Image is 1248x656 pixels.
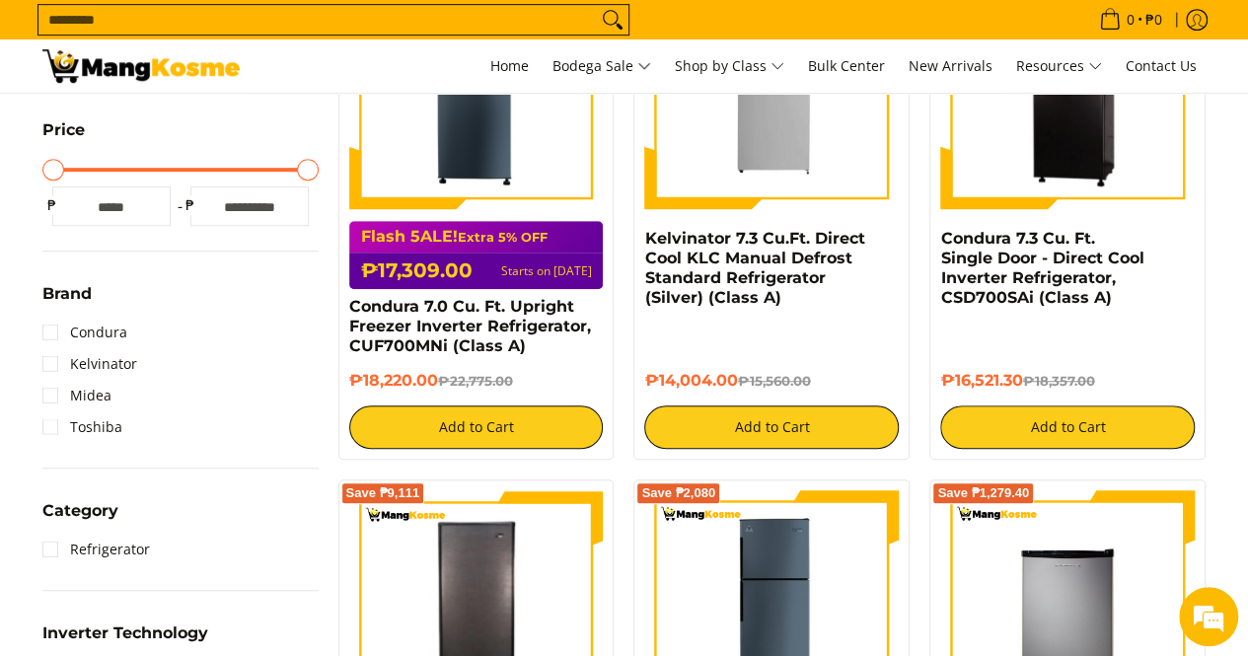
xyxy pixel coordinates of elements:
img: Bodega Sale Refrigerator l Mang Kosme: Home Appliances Warehouse Sale [42,49,240,83]
a: Resources [1006,39,1112,93]
a: Midea [42,380,111,411]
summary: Open [42,286,92,317]
summary: Open [42,503,118,534]
span: ₱ [181,195,200,215]
span: Save ₱9,111 [346,487,420,499]
summary: Open [42,625,208,656]
a: Condura 7.0 Cu. Ft. Upright Freezer Inverter Refrigerator, CUF700MNi (Class A) [349,297,591,355]
a: Toshiba [42,411,122,443]
nav: Main Menu [259,39,1207,93]
span: Home [490,56,529,75]
span: Resources [1016,54,1102,79]
summary: Open [42,122,85,153]
button: Add to Cart [349,405,604,449]
h6: ₱18,220.00 [349,371,604,391]
button: Search [597,5,628,35]
button: Add to Cart [940,405,1195,449]
span: Save ₱1,279.40 [937,487,1029,499]
span: Category [42,503,118,519]
del: ₱22,775.00 [438,373,513,389]
a: Condura [42,317,127,348]
del: ₱18,357.00 [1022,373,1094,389]
span: Bodega Sale [552,54,651,79]
del: ₱15,560.00 [737,373,810,389]
a: Condura 7.3 Cu. Ft. Single Door - Direct Cool Inverter Refrigerator, CSD700SAi (Class A) [940,229,1143,307]
button: Add to Cart [644,405,899,449]
a: Refrigerator [42,534,150,565]
a: Shop by Class [665,39,794,93]
span: Brand [42,286,92,302]
span: Price [42,122,85,138]
h6: ₱16,521.30 [940,371,1195,391]
span: Contact Us [1126,56,1197,75]
span: New Arrivals [909,56,992,75]
a: Kelvinator [42,348,137,380]
a: Bulk Center [798,39,895,93]
span: Bulk Center [808,56,885,75]
a: Bodega Sale [543,39,661,93]
span: Shop by Class [675,54,784,79]
span: 0 [1124,13,1138,27]
a: Home [480,39,539,93]
span: ₱0 [1142,13,1165,27]
h6: ₱14,004.00 [644,371,899,391]
a: Contact Us [1116,39,1207,93]
span: Save ₱2,080 [641,487,715,499]
a: New Arrivals [899,39,1002,93]
span: Inverter Technology [42,625,208,641]
span: ₱ [42,195,62,215]
span: • [1093,9,1168,31]
a: Kelvinator 7.3 Cu.Ft. Direct Cool KLC Manual Defrost Standard Refrigerator (Silver) (Class A) [644,229,864,307]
